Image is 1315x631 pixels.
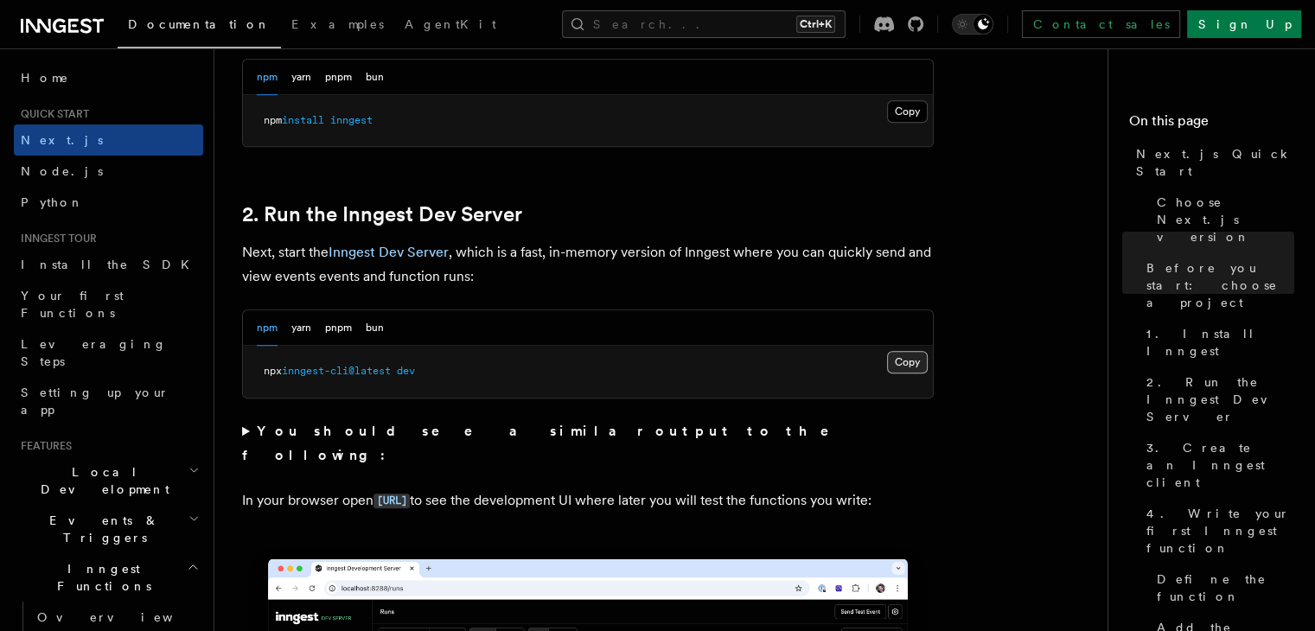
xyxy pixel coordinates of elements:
span: Features [14,439,72,453]
span: inngest [330,114,373,126]
a: Node.js [14,156,203,187]
span: AgentKit [405,17,496,31]
span: Node.js [21,164,103,178]
a: Examples [281,5,394,47]
span: 3. Create an Inngest client [1146,439,1294,491]
span: install [282,114,324,126]
button: Toggle dark mode [952,14,993,35]
span: Next.js [21,133,103,147]
a: Contact sales [1022,10,1180,38]
button: Search...Ctrl+K [562,10,846,38]
button: yarn [291,310,311,346]
a: Sign Up [1187,10,1301,38]
a: Python [14,187,203,218]
a: Choose Next.js version [1150,187,1294,252]
a: Your first Functions [14,280,203,328]
span: Inngest Functions [14,560,187,595]
a: Install the SDK [14,249,203,280]
a: Next.js Quick Start [1129,138,1294,187]
button: npm [257,60,278,95]
span: npm [264,114,282,126]
button: pnpm [325,310,352,346]
span: Choose Next.js version [1157,194,1294,245]
span: Python [21,195,84,209]
button: Copy [887,100,928,123]
span: inngest-cli@latest [282,365,391,377]
a: Next.js [14,124,203,156]
span: Define the function [1157,570,1294,605]
span: npx [264,365,282,377]
strong: You should see a similar output to the following: [242,423,853,463]
h4: On this page [1129,111,1294,138]
kbd: Ctrl+K [796,16,835,33]
a: Before you start: choose a project [1139,252,1294,318]
a: Home [14,62,203,93]
span: Overview [37,610,215,624]
a: Define the function [1150,564,1294,612]
summary: You should see a similar output to the following: [242,419,934,468]
span: 1. Install Inngest [1146,325,1294,360]
p: Next, start the , which is a fast, in-memory version of Inngest where you can quickly send and vi... [242,240,934,289]
span: Install the SDK [21,258,200,271]
button: Local Development [14,456,203,505]
button: bun [366,60,384,95]
a: Setting up your app [14,377,203,425]
span: dev [397,365,415,377]
a: 4. Write your first Inngest function [1139,498,1294,564]
a: 2. Run the Inngest Dev Server [242,202,522,226]
button: pnpm [325,60,352,95]
a: [URL] [373,492,410,508]
a: Leveraging Steps [14,328,203,377]
span: Next.js Quick Start [1136,145,1294,180]
a: Documentation [118,5,281,48]
span: Documentation [128,17,271,31]
span: Examples [291,17,384,31]
a: 2. Run the Inngest Dev Server [1139,366,1294,432]
a: AgentKit [394,5,507,47]
span: Quick start [14,107,89,121]
button: Copy [887,351,928,373]
button: Events & Triggers [14,505,203,553]
button: npm [257,310,278,346]
button: Inngest Functions [14,553,203,602]
span: Events & Triggers [14,512,188,546]
a: 1. Install Inngest [1139,318,1294,366]
button: bun [366,310,384,346]
code: [URL] [373,494,410,508]
span: Your first Functions [21,289,124,320]
span: 4. Write your first Inngest function [1146,505,1294,557]
span: 2. Run the Inngest Dev Server [1146,373,1294,425]
button: yarn [291,60,311,95]
p: In your browser open to see the development UI where later you will test the functions you write: [242,488,934,513]
a: 3. Create an Inngest client [1139,432,1294,498]
span: Inngest tour [14,232,97,245]
span: Before you start: choose a project [1146,259,1294,311]
a: Inngest Dev Server [329,244,449,260]
span: Local Development [14,463,188,498]
span: Leveraging Steps [21,337,167,368]
span: Setting up your app [21,386,169,417]
span: Home [21,69,69,86]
